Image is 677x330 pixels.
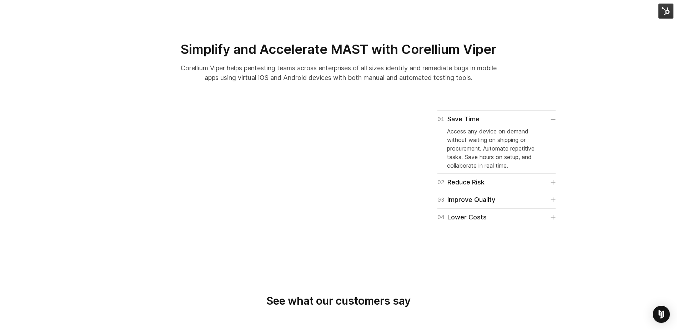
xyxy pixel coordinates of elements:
div: Improve Quality [437,195,495,205]
p: Access any device on demand without waiting on shipping or procurement. Automate repetitive tasks... [447,127,546,170]
a: 03Improve Quality [437,195,556,205]
span: 02 [437,177,445,187]
span: 03 [437,195,445,205]
div: Save Time [437,114,480,124]
div: Reduce Risk [437,177,485,187]
span: 04 [437,212,445,222]
strong: Simplify and Accelerate MAST with Corellium Viper [181,41,496,57]
span: 01 [437,114,445,124]
div: Lower Costs [437,212,487,222]
a: 02Reduce Risk [437,177,556,187]
h3: See what our customers say [121,294,556,308]
div: Open Intercom Messenger [653,306,670,323]
a: 01Save Time [437,114,556,124]
p: Corellium Viper helps pentesting teams across enterprises of all sizes identify and remediate bug... [177,63,500,82]
a: 04Lower Costs [437,212,556,222]
img: HubSpot Tools Menu Toggle [658,4,673,19]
